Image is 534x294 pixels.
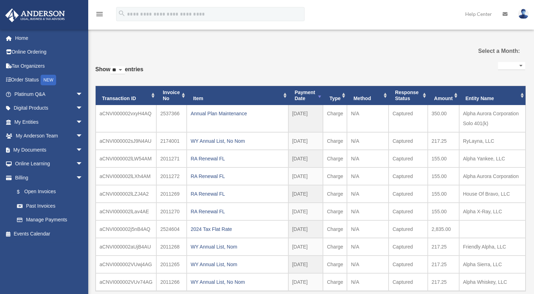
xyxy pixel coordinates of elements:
td: 2524604 [156,220,187,238]
td: N/A [347,150,389,167]
div: WY Annual List, No Nom [191,136,284,146]
td: RyLayna, LLC [459,132,526,150]
td: aCNVI000002VUv74AG [96,273,156,291]
td: 155.00 [428,185,459,203]
td: aCNVI000002j5nB4AQ [96,220,156,238]
span: $ [21,188,24,196]
td: [DATE] [288,105,323,132]
td: N/A [347,220,389,238]
td: House Of Bravo, LLC [459,185,526,203]
td: Captured [389,273,428,291]
a: Online Learningarrow_drop_down [5,157,94,171]
td: [DATE] [288,238,323,256]
td: 350.00 [428,105,459,132]
a: Tax Organizers [5,59,94,73]
div: NEW [41,75,56,85]
td: Friendly Alpha, LLC [459,238,526,256]
td: Charge [323,203,347,220]
td: Captured [389,238,428,256]
td: [DATE] [288,167,323,185]
td: N/A [347,105,389,132]
td: 2174001 [156,132,187,150]
i: menu [95,10,104,18]
td: Charge [323,150,347,167]
a: Manage Payments [10,213,94,227]
td: [DATE] [288,185,323,203]
select: Showentries [110,66,125,74]
a: Online Ordering [5,45,94,59]
td: N/A [347,273,389,291]
label: Select a Month: [459,46,520,56]
td: [DATE] [288,273,323,291]
td: [DATE] [288,150,323,167]
div: WY Annual List, Nom [191,242,284,252]
img: User Pic [518,9,529,19]
span: arrow_drop_down [76,87,90,102]
th: Payment Date: activate to sort column ascending [288,86,323,105]
td: [DATE] [288,220,323,238]
td: 2011265 [156,256,187,273]
td: aCNVI000002lLXh4AM [96,167,156,185]
a: My Anderson Teamarrow_drop_down [5,129,94,143]
td: Captured [389,185,428,203]
span: arrow_drop_down [76,157,90,171]
a: Past Invoices [10,199,90,213]
td: 155.00 [428,150,459,167]
td: 2011268 [156,238,187,256]
th: Transaction ID: activate to sort column ascending [96,86,156,105]
td: Charge [323,238,347,256]
a: Platinum Q&Aarrow_drop_down [5,87,94,101]
div: RA Renewal FL [191,189,284,199]
td: Alpha Aurora Corporation [459,167,526,185]
td: N/A [347,256,389,273]
td: Charge [323,256,347,273]
a: Events Calendar [5,227,94,241]
td: 2011266 [156,273,187,291]
div: WY Annual List, No Nom [191,277,284,287]
td: 2011271 [156,150,187,167]
td: [DATE] [288,256,323,273]
td: Alpha Whiskey, LLC [459,273,526,291]
td: 217.25 [428,273,459,291]
a: Digital Productsarrow_drop_down [5,101,94,115]
td: [DATE] [288,132,323,150]
a: My Documentsarrow_drop_down [5,143,94,157]
th: Invoice No: activate to sort column ascending [156,86,187,105]
td: 2011269 [156,185,187,203]
td: 2011272 [156,167,187,185]
td: Captured [389,167,428,185]
td: aCNVI000002lLav4AE [96,203,156,220]
label: Show entries [95,65,143,81]
a: My Entitiesarrow_drop_down [5,115,94,129]
td: Captured [389,256,428,273]
td: Captured [389,220,428,238]
a: menu [95,12,104,18]
td: Alpha X-Ray, LLC [459,203,526,220]
td: 217.25 [428,238,459,256]
a: Order StatusNEW [5,73,94,87]
td: aCNVI000002lLW54AM [96,150,156,167]
td: Alpha Aurora Corporation Solo 401(k) [459,105,526,132]
td: aCNVI000002vxyH4AQ [96,105,156,132]
td: aCNVI000002sJ9N4AU [96,132,156,150]
a: Home [5,31,94,45]
td: Alpha Yankee, LLC [459,150,526,167]
a: Billingarrow_drop_down [5,171,94,185]
td: Charge [323,105,347,132]
span: arrow_drop_down [76,115,90,129]
th: Entity Name: activate to sort column ascending [459,86,526,105]
div: RA Renewal FL [191,171,284,181]
td: Captured [389,150,428,167]
td: Charge [323,273,347,291]
td: Charge [323,132,347,150]
i: search [118,10,126,17]
th: Item: activate to sort column ascending [187,86,288,105]
div: Annual Plan Maintenance [191,109,284,118]
td: 217.25 [428,256,459,273]
td: 217.25 [428,132,459,150]
td: Charge [323,185,347,203]
td: N/A [347,203,389,220]
div: WY Annual List, Nom [191,259,284,269]
td: N/A [347,167,389,185]
td: 2537366 [156,105,187,132]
